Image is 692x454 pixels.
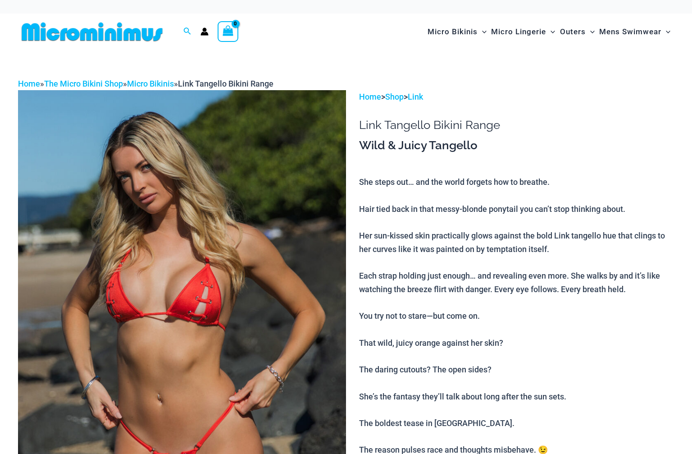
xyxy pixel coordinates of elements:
nav: Site Navigation [424,17,674,47]
span: Menu Toggle [586,20,595,43]
a: Micro BikinisMenu ToggleMenu Toggle [425,18,489,46]
a: Account icon link [200,28,209,36]
span: Micro Bikinis [428,20,478,43]
a: View Shopping Cart, empty [218,21,238,42]
span: Menu Toggle [478,20,487,43]
span: Link Tangello Bikini Range [178,79,273,88]
span: Menu Toggle [661,20,670,43]
a: Home [359,92,381,101]
span: » » » [18,79,273,88]
h3: Wild & Juicy Tangello [359,138,674,153]
span: Outers [560,20,586,43]
a: Home [18,79,40,88]
img: MM SHOP LOGO FLAT [18,22,166,42]
a: Link [408,92,423,101]
a: Micro LingerieMenu ToggleMenu Toggle [489,18,557,46]
span: Menu Toggle [546,20,555,43]
p: > > [359,90,674,104]
h1: Link Tangello Bikini Range [359,118,674,132]
span: Mens Swimwear [599,20,661,43]
a: Micro Bikinis [127,79,174,88]
span: Micro Lingerie [491,20,546,43]
a: Search icon link [183,26,191,37]
a: Shop [385,92,404,101]
a: OutersMenu ToggleMenu Toggle [558,18,597,46]
a: Mens SwimwearMenu ToggleMenu Toggle [597,18,673,46]
a: The Micro Bikini Shop [44,79,123,88]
